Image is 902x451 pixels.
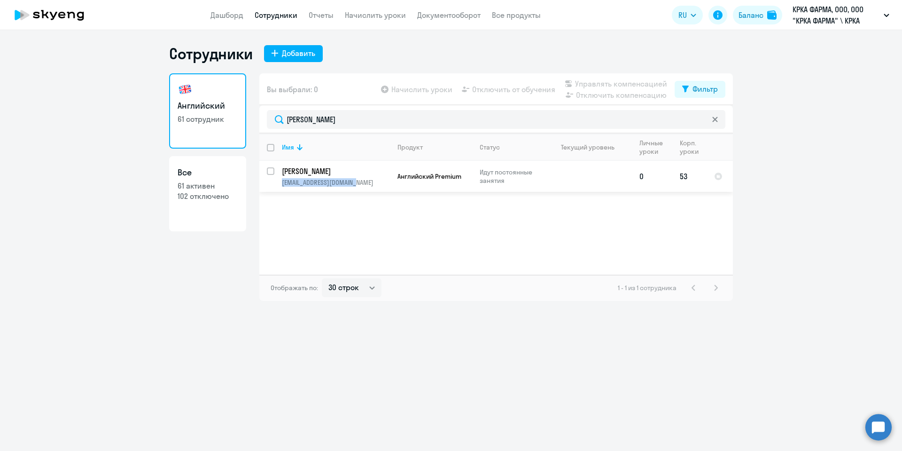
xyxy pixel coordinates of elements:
[255,10,297,20] a: Сотрудники
[178,82,193,97] img: english
[733,6,782,24] button: Балансbalance
[692,83,718,95] div: Фильтр
[282,143,389,151] div: Имя
[267,110,725,129] input: Поиск по имени, email, продукту или статусу
[397,172,461,181] span: Английский Premium
[680,139,706,156] div: Корп. уроки
[552,143,631,151] div: Текущий уровень
[788,4,894,26] button: КРКА ФАРМА, ООО, ООО "КРКА ФАРМА" \ КРКА ФАРМА
[639,139,672,156] div: Личные уроки
[561,143,614,151] div: Текущий уровень
[793,4,880,26] p: КРКА ФАРМА, ООО, ООО "КРКА ФАРМА" \ КРКА ФАРМА
[169,44,253,63] h1: Сотрудники
[178,191,238,201] p: 102 отключено
[282,166,388,176] p: [PERSON_NAME]
[678,9,687,21] span: RU
[680,139,700,156] div: Корп. уроки
[672,161,707,192] td: 53
[178,100,238,112] h3: Английский
[618,284,676,292] span: 1 - 1 из 1 сотрудника
[178,181,238,191] p: 61 активен
[271,284,318,292] span: Отображать по:
[480,143,544,151] div: Статус
[210,10,243,20] a: Дашборд
[675,81,725,98] button: Фильтр
[397,143,423,151] div: Продукт
[282,166,389,176] a: [PERSON_NAME]
[282,178,389,187] p: [EMAIL_ADDRESS][DOMAIN_NAME]
[480,143,500,151] div: Статус
[345,10,406,20] a: Начислить уроки
[169,156,246,231] a: Все61 активен102 отключено
[282,143,294,151] div: Имя
[282,47,315,59] div: Добавить
[672,6,703,24] button: RU
[309,10,334,20] a: Отчеты
[264,45,323,62] button: Добавить
[492,10,541,20] a: Все продукты
[178,114,238,124] p: 61 сотрудник
[178,166,238,179] h3: Все
[632,161,672,192] td: 0
[169,73,246,149] a: Английский61 сотрудник
[739,9,763,21] div: Баланс
[480,168,544,185] p: Идут постоянные занятия
[267,84,318,95] span: Вы выбрали: 0
[417,10,481,20] a: Документооборот
[767,10,777,20] img: balance
[639,139,666,156] div: Личные уроки
[397,143,472,151] div: Продукт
